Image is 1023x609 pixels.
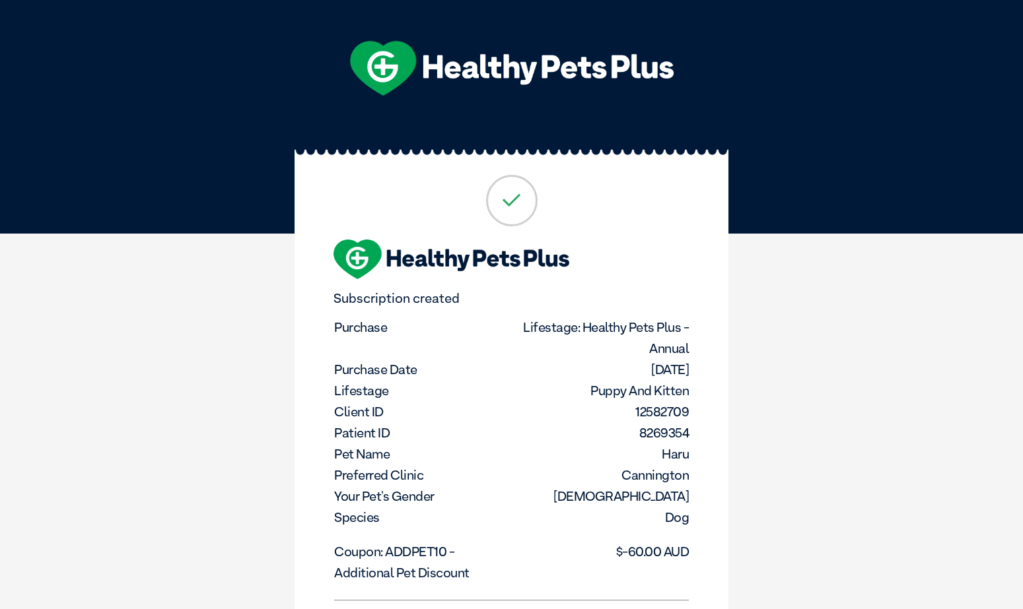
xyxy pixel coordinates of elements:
[334,507,511,528] dt: Species
[513,401,689,422] dd: 12582709
[334,465,511,486] dt: Preferred Clinic
[334,486,511,507] dt: Your pet's gender
[350,41,674,96] img: hpp-logo-landscape-green-white.png
[334,401,511,422] dt: Client ID
[334,317,511,338] dt: Purchase
[334,541,511,583] dt: Coupon: ADDPET10 - Additional pet discount
[334,380,511,401] dt: Lifestage
[513,443,689,465] dd: Haru
[513,541,689,562] dd: $-60.00 AUD
[334,359,511,380] dt: Purchase Date
[334,291,689,306] p: Subscription created
[513,317,689,359] dd: Lifestage: Healthy Pets Plus - Annual
[513,422,689,443] dd: 8269354
[513,359,689,380] dd: [DATE]
[334,240,569,279] img: hpp-logo
[513,380,689,401] dd: Puppy and Kitten
[334,422,511,443] dt: Patient ID
[513,465,689,486] dd: Cannington
[513,507,689,528] dd: Dog
[334,443,511,465] dt: Pet Name
[513,486,689,507] dd: [DEMOGRAPHIC_DATA]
